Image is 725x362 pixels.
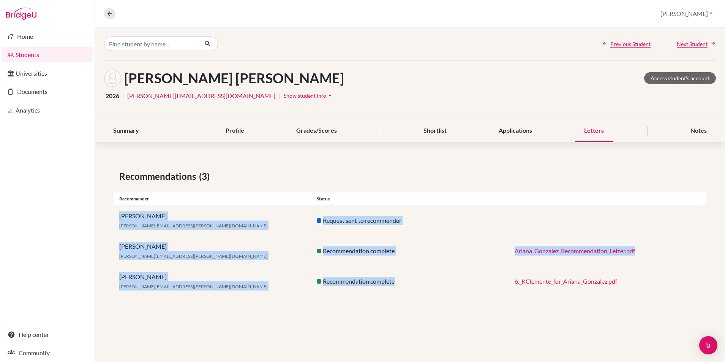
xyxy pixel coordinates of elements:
[2,66,93,81] a: Universities
[119,284,268,289] span: [PERSON_NAME][EMAIL_ADDRESS][PERSON_NAME][DOMAIN_NAME]
[311,277,509,286] div: Recommendation complete
[119,170,199,183] span: Recommendations
[127,91,275,100] a: [PERSON_NAME][EMAIL_ADDRESS][DOMAIN_NAME]
[490,120,541,142] div: Applications
[699,336,717,354] div: Open Intercom Messenger
[124,70,344,86] h1: [PERSON_NAME] [PERSON_NAME]
[657,6,716,21] button: [PERSON_NAME]
[414,120,456,142] div: Shortlist
[575,120,613,142] div: Letters
[681,120,716,142] div: Notes
[114,211,311,230] div: [PERSON_NAME]
[199,170,213,183] span: (3)
[287,120,346,142] div: Grades/Scores
[515,278,617,285] a: 6._KClemente_for_Ariana_Gonzalez.pdf
[114,272,311,291] div: [PERSON_NAME]
[283,90,334,102] button: Show student infoarrow_drop_down
[114,242,311,260] div: [PERSON_NAME]
[119,253,268,259] span: [PERSON_NAME][EMAIL_ADDRESS][PERSON_NAME][DOMAIN_NAME]
[104,120,148,142] div: Summary
[515,247,635,254] a: Ariana_Gonzalez_Recommendation_Letter.pdf
[114,195,311,202] div: Recommender
[284,92,326,99] span: Show student info
[119,223,268,229] span: [PERSON_NAME][EMAIL_ADDRESS][PERSON_NAME][DOMAIN_NAME]
[677,40,716,48] a: Next Student
[326,92,334,99] i: arrow_drop_down
[6,8,36,20] img: Bridge-U
[2,29,93,44] a: Home
[311,195,509,202] div: Status
[644,72,716,84] a: Access student's account
[278,91,280,100] span: |
[2,345,93,360] a: Community
[610,40,651,48] span: Previous Student
[311,246,509,256] div: Recommendation complete
[104,37,198,51] input: Find student by name...
[2,47,93,62] a: Students
[2,84,93,99] a: Documents
[216,120,253,142] div: Profile
[2,103,93,118] a: Analytics
[602,40,651,48] a: Previous Student
[311,216,509,225] div: Request sent to recommender
[122,91,124,100] span: |
[2,327,93,342] a: Help center
[104,70,121,87] img: Ariana González Montes's avatar
[106,91,119,100] span: 2026
[677,40,708,48] span: Next Student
